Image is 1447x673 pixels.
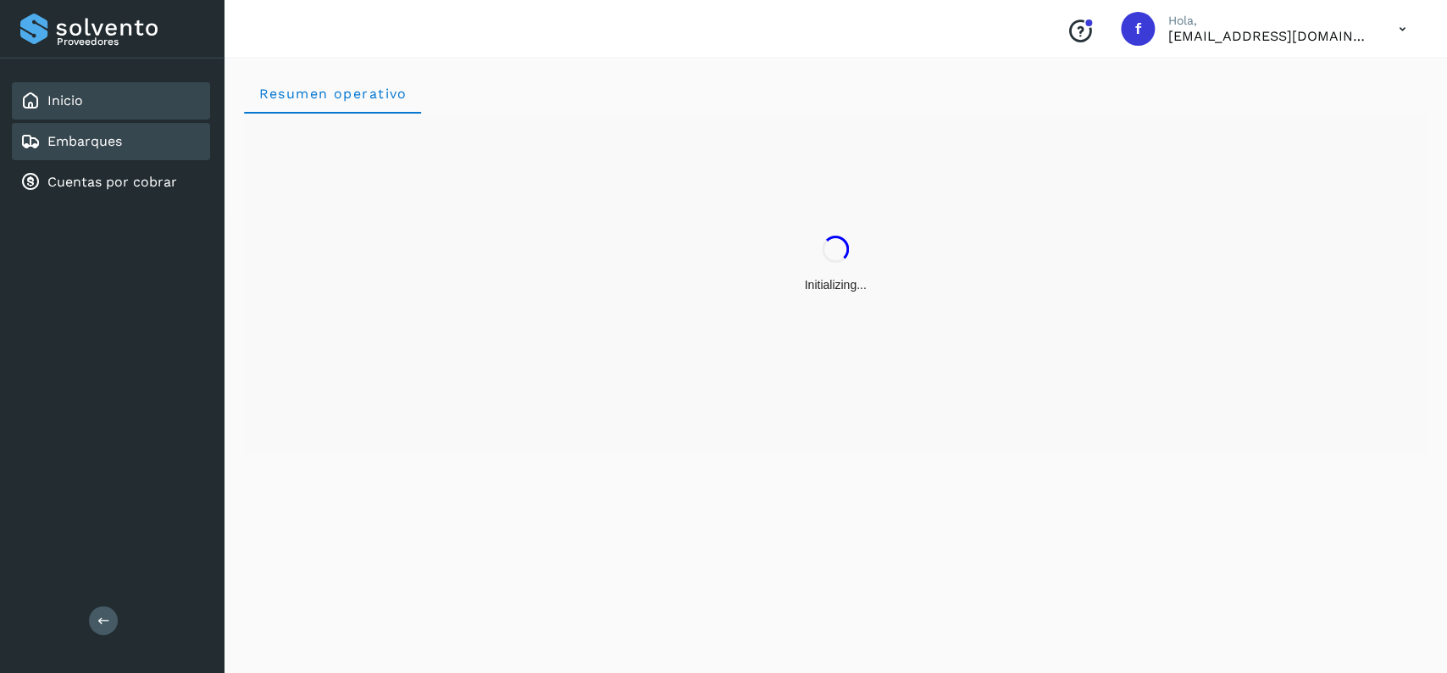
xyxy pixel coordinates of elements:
div: Embarques [12,123,210,160]
div: Inicio [12,82,210,120]
a: Embarques [47,133,122,149]
span: Resumen operativo [258,86,407,102]
p: facturacion@expresssanjavier.com [1168,28,1372,44]
p: Proveedores [57,36,203,47]
p: Hola, [1168,14,1372,28]
div: Cuentas por cobrar [12,164,210,201]
a: Inicio [47,92,83,108]
a: Cuentas por cobrar [47,174,177,190]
